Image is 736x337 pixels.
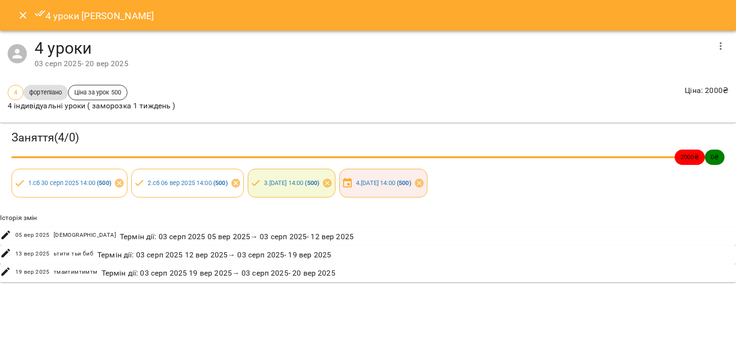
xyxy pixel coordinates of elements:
a: 1.сб 30 серп 2025 14:00 (500) [28,179,111,186]
div: 1.сб 30 серп 2025 14:00 (500) [11,169,127,198]
div: 2.сб 06 вер 2025 14:00 (500) [131,169,244,198]
p: Ціна : 2000 ₴ [685,85,728,96]
div: Термін дії : 03 серп 2025 12 вер 2025 → 03 серп 2025 - 19 вер 2025 [95,247,333,263]
span: 13 вер 2025 [15,249,50,259]
h4: 4 уроки [34,38,709,58]
span: тмаитимтимтм [54,267,98,277]
b: ( 500 ) [213,179,228,186]
b: ( 500 ) [397,179,411,186]
span: 19 вер 2025 [15,267,50,277]
div: Термін дії : 03 серп 2025 05 вер 2025 → 03 серп 2025 - 12 вер 2025 [118,229,356,244]
div: 3.[DATE] 14:00 (500) [248,169,336,198]
span: 0 ₴ [705,152,724,162]
span: 05 вер 2025 [15,231,50,240]
span: фортепіано [23,88,68,97]
span: 4 [8,88,23,97]
a: 4.[DATE] 14:00 (500) [356,179,411,186]
span: [DEMOGRAPHIC_DATA] [54,231,116,240]
div: Термін дії : 03 серп 2025 19 вер 2025 → 03 серп 2025 - 20 вер 2025 [100,266,337,281]
p: 4 індивідуальні уроки ( заморозка 1 тиждень ) [8,100,175,112]
button: Close [11,4,34,27]
span: 2000 ₴ [675,152,705,162]
a: 3.[DATE] 14:00 (500) [264,179,319,186]
h3: Заняття ( 4 / 0 ) [11,130,724,145]
b: ( 500 ) [97,179,111,186]
h6: 4 уроки [PERSON_NAME] [34,8,154,23]
b: ( 500 ) [305,179,319,186]
span: ьтити тьи биб [54,249,93,259]
a: 2.сб 06 вер 2025 14:00 (500) [148,179,227,186]
span: Ціна за урок 500 [69,88,127,97]
div: 03 серп 2025 - 20 вер 2025 [34,58,709,70]
div: 4.[DATE] 14:00 (500) [339,169,427,198]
